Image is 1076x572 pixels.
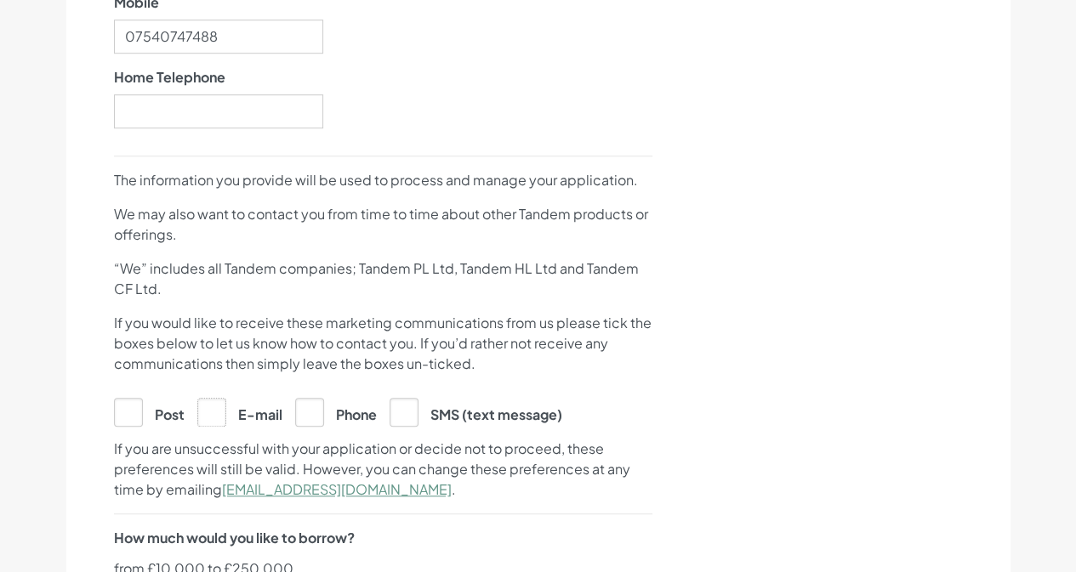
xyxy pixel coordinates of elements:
[114,528,355,548] label: How much would you like to borrow?
[114,258,652,299] p: “We” includes all Tandem companies; Tandem PL Ltd, Tandem HL Ltd and Tandem CF Ltd.
[114,67,225,88] label: Home Telephone
[114,204,652,245] p: We may also want to contact you from time to time about other Tandem products or offerings.
[114,439,652,500] p: If you are unsuccessful with your application or decide not to proceed, these preferences will st...
[197,398,282,425] label: E-mail
[114,398,185,425] label: Post
[114,170,652,190] p: The information you provide will be used to process and manage your application.
[222,480,452,498] a: [EMAIL_ADDRESS][DOMAIN_NAME]
[390,398,562,425] label: SMS (text message)
[295,398,377,425] label: Phone
[114,313,652,374] p: If you would like to receive these marketing communications from us please tick the boxes below t...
